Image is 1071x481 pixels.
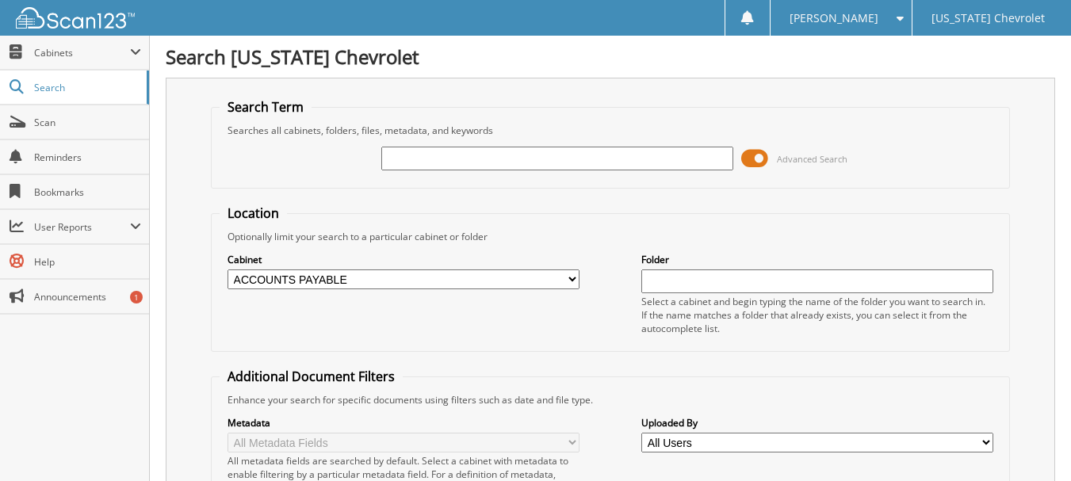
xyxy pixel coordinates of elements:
[34,290,141,303] span: Announcements
[220,368,403,385] legend: Additional Document Filters
[220,124,1001,137] div: Searches all cabinets, folders, files, metadata, and keywords
[931,13,1045,23] span: [US_STATE] Chevrolet
[641,416,993,429] label: Uploaded By
[777,153,847,165] span: Advanced Search
[228,253,579,266] label: Cabinet
[34,255,141,269] span: Help
[34,116,141,129] span: Scan
[34,46,130,59] span: Cabinets
[220,230,1001,243] div: Optionally limit your search to a particular cabinet or folder
[130,291,143,303] div: 1
[34,81,139,94] span: Search
[34,185,141,199] span: Bookmarks
[790,13,878,23] span: [PERSON_NAME]
[34,151,141,164] span: Reminders
[641,253,993,266] label: Folder
[16,7,135,29] img: scan123-logo-white.svg
[228,416,579,429] label: Metadata
[220,393,1001,407] div: Enhance your search for specific documents using filters such as date and file type.
[34,220,130,234] span: User Reports
[220,204,287,222] legend: Location
[166,44,1055,70] h1: Search [US_STATE] Chevrolet
[641,295,993,335] div: Select a cabinet and begin typing the name of the folder you want to search in. If the name match...
[220,98,312,116] legend: Search Term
